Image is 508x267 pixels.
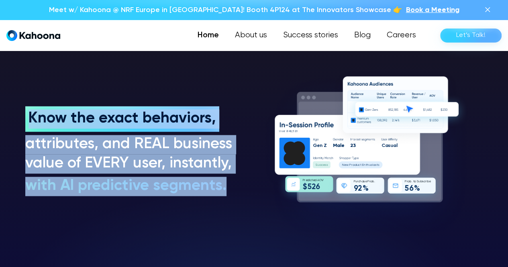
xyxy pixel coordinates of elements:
[375,163,377,167] text: s
[315,163,328,167] g: Success
[408,180,410,183] text: o
[315,163,317,167] text: S
[426,180,427,183] text: i
[320,143,322,148] text: n
[312,179,314,182] text: e
[29,109,219,128] h3: Know the exact behaviors,
[292,129,294,132] text: 5
[190,27,227,43] a: Home
[321,179,323,182] text: V
[370,180,372,183] text: o
[376,163,377,167] text: t
[316,183,320,191] text: 6
[365,163,367,167] text: t
[290,129,292,132] text: 8
[342,163,344,167] text: N
[360,180,361,183] text: h
[324,143,327,148] text: Z
[379,27,424,43] a: Careers
[358,180,360,183] text: c
[369,180,370,183] text: r
[367,180,369,183] text: P
[358,185,362,192] text: 2
[307,183,311,191] text: 5
[365,180,367,183] text: e
[346,27,379,43] a: Blog
[363,180,365,183] text: s
[227,27,275,43] a: About us
[304,179,305,182] text: r
[406,180,407,183] text: r
[333,143,337,148] text: M
[393,143,396,148] text: a
[385,143,388,148] text: a
[313,143,327,148] g: Gen Z
[311,179,312,182] text: t
[318,163,319,167] text: u
[355,180,357,183] text: u
[360,163,361,167] text: t
[350,143,353,148] text: 2
[411,180,412,183] text: .
[425,180,426,183] text: r
[349,163,351,167] text: P
[350,143,356,148] g: 23
[307,183,320,191] g: 526
[319,163,321,167] text: c
[333,143,345,148] g: Male
[25,135,236,173] h3: attributes, and REAL business value of EVERY user, instantly,
[422,180,424,183] text: s
[286,129,288,132] text: #
[292,129,292,132] text: ,
[405,185,413,192] g: 56
[342,163,379,167] g: New Product Enthusiasts
[314,179,316,182] text: d
[405,180,406,183] text: P
[381,143,397,148] g: Casual
[316,143,320,148] text: e
[405,180,431,183] g: Prob. to Subscribe
[405,185,409,192] text: 5
[312,183,316,191] text: 2
[326,163,328,167] text: s
[372,180,373,183] text: b
[372,163,373,167] text: i
[413,180,414,183] text: t
[275,27,346,43] a: Success stories
[390,143,393,148] text: u
[456,29,486,42] div: Let’s Talk!
[409,185,413,192] text: 6
[353,143,355,148] text: 3
[373,163,375,167] text: a
[427,180,428,183] text: b
[381,143,385,148] text: C
[429,180,431,183] text: e
[337,143,340,148] text: a
[307,179,309,182] text: d
[363,185,369,192] text: %
[296,129,297,132] text: 0
[319,179,321,182] text: O
[302,183,307,191] text: $
[25,177,226,196] h3: with AI predictive segments.
[358,163,360,167] text: c
[353,185,361,192] g: 92
[364,163,365,167] text: n
[357,180,358,183] text: r
[340,143,341,148] text: l
[420,180,422,183] text: b
[367,163,369,167] text: h
[362,163,363,167] text: E
[361,180,363,183] text: a
[279,129,281,132] text: U
[414,185,420,192] text: %
[353,185,358,192] text: 9
[313,143,317,148] text: G
[406,5,459,15] a: Book a Meeting
[310,179,311,182] text: c
[418,180,420,183] text: u
[416,180,418,183] text: S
